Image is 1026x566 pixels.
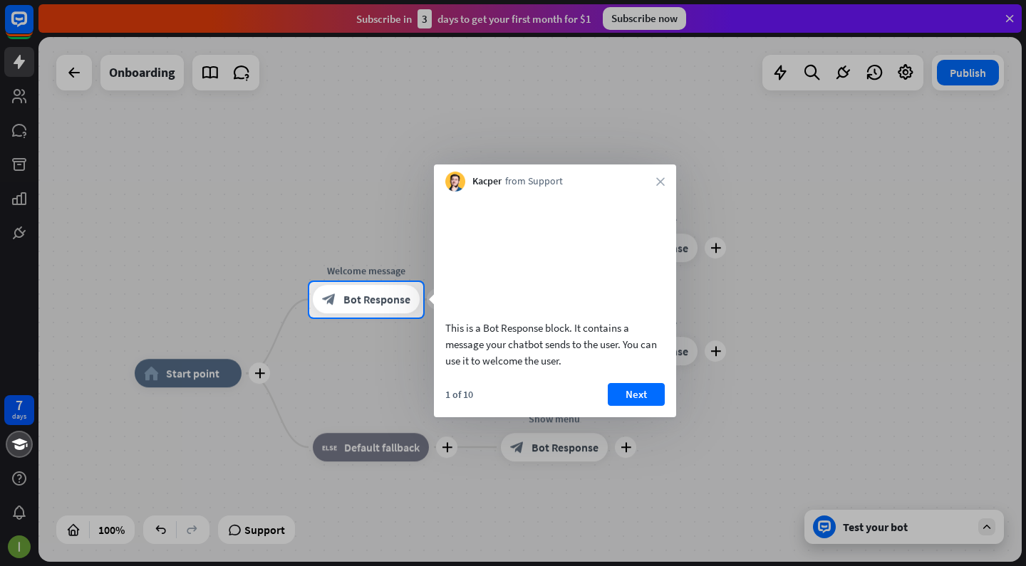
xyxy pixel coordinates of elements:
[343,293,410,307] span: Bot Response
[445,388,473,401] div: 1 of 10
[445,320,665,369] div: This is a Bot Response block. It contains a message your chatbot sends to the user. You can use i...
[505,174,563,189] span: from Support
[656,177,665,186] i: close
[608,383,665,406] button: Next
[322,293,336,307] i: block_bot_response
[472,174,502,189] span: Kacper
